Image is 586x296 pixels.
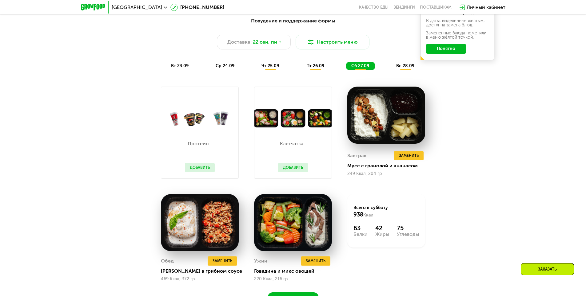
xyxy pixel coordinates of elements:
span: вт 23.09 [171,63,189,68]
button: Понятно [426,44,466,54]
p: Клетчатка [278,141,305,146]
button: Настроить меню [296,35,369,49]
span: Заменить [306,258,325,264]
div: Ужин [254,256,267,266]
div: 220 Ккал, 216 гр [254,277,332,282]
button: Добавить [278,163,308,172]
button: Добавить [185,163,215,172]
div: 42 [375,224,389,232]
div: Жиры [375,232,389,237]
div: 469 Ккал, 372 гр [161,277,239,282]
div: 75 [397,224,419,232]
div: 249 Ккал, 204 гр [347,171,425,176]
span: Заменить [213,258,232,264]
div: Заменённые блюда пометили в меню жёлтой точкой. [426,31,489,40]
span: Доставка: [227,38,252,46]
span: ср 24.09 [216,63,234,68]
button: Заменить [301,256,330,266]
div: Похудение и поддержание формы [111,17,475,25]
span: Ккал [363,212,373,218]
span: 938 [353,211,363,218]
div: Ваше меню на эту неделю [426,11,489,15]
span: чт 25.09 [261,63,279,68]
div: Белки [353,232,368,237]
button: Заменить [208,256,237,266]
div: Личный кабинет [467,4,505,11]
a: Качество еды [359,5,389,10]
a: [PHONE_NUMBER] [170,4,224,11]
div: Обед [161,256,174,266]
div: Всего в субботу [353,205,419,218]
span: Заменить [399,153,419,159]
div: Завтрак [347,151,367,160]
button: Заменить [394,151,424,160]
div: Мусс с гранолой и ананасом [347,163,430,169]
span: 22 сен, пн [253,38,277,46]
span: [GEOGRAPHIC_DATA] [112,5,162,10]
div: [PERSON_NAME] в грибном соусе [161,268,244,274]
div: поставщикам [420,5,452,10]
div: 63 [353,224,368,232]
span: вс 28.09 [396,63,414,68]
span: сб 27.09 [351,63,369,68]
span: пт 26.09 [306,63,324,68]
a: Вендинги [393,5,415,10]
div: Заказать [521,263,574,275]
div: В даты, выделенные желтым, доступна замена блюд. [426,19,489,27]
p: Протеин [185,141,212,146]
div: Углеводы [397,232,419,237]
div: Говядина и микс овощей [254,268,337,274]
